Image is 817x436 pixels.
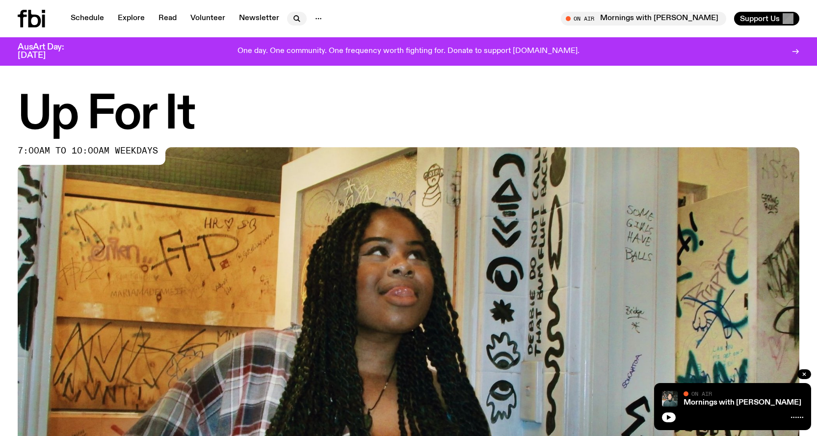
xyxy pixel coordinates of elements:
[734,12,799,26] button: Support Us
[740,14,780,23] span: Support Us
[65,12,110,26] a: Schedule
[237,47,580,56] p: One day. One community. One frequency worth fighting for. Donate to support [DOMAIN_NAME].
[233,12,285,26] a: Newsletter
[662,391,678,407] img: Radio presenter Ben Hansen sits in front of a wall of photos and an fbi radio sign. Film photo. B...
[684,399,801,407] a: Mornings with [PERSON_NAME]
[18,43,80,60] h3: AusArt Day: [DATE]
[18,147,158,155] span: 7:00am to 10:00am weekdays
[18,93,799,137] h1: Up For It
[691,390,712,397] span: On Air
[561,12,726,26] button: On AirMornings with [PERSON_NAME]
[112,12,151,26] a: Explore
[184,12,231,26] a: Volunteer
[153,12,183,26] a: Read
